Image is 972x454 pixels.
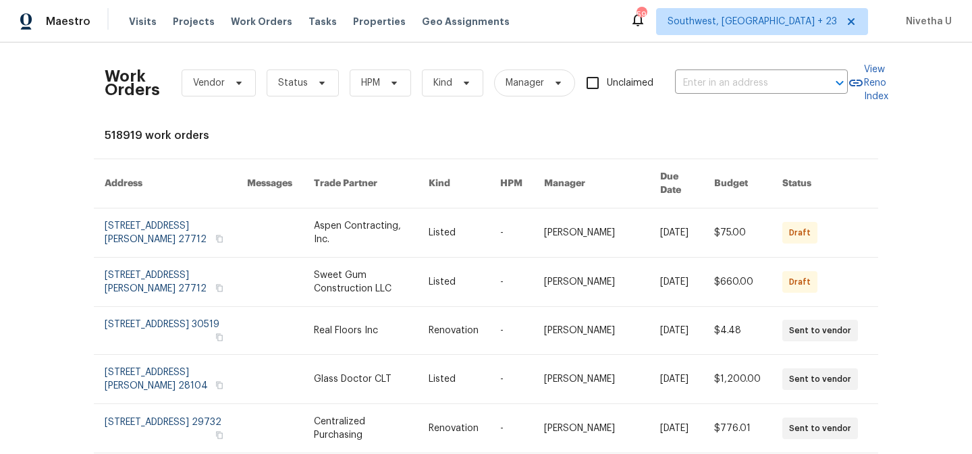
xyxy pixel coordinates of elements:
[668,15,837,28] span: Southwest, [GEOGRAPHIC_DATA] + 23
[193,76,225,90] span: Vendor
[649,159,703,208] th: Due Date
[46,15,90,28] span: Maestro
[489,208,533,258] td: -
[830,74,849,92] button: Open
[173,15,215,28] span: Projects
[637,8,646,22] div: 592
[422,15,510,28] span: Geo Assignments
[303,159,418,208] th: Trade Partner
[848,63,888,103] a: View Reno Index
[533,258,649,307] td: [PERSON_NAME]
[303,208,418,258] td: Aspen Contracting, Inc.
[361,76,380,90] span: HPM
[236,159,303,208] th: Messages
[772,159,878,208] th: Status
[533,208,649,258] td: [PERSON_NAME]
[213,379,225,391] button: Copy Address
[703,159,772,208] th: Budget
[105,129,867,142] div: 518919 work orders
[533,355,649,404] td: [PERSON_NAME]
[213,233,225,245] button: Copy Address
[303,404,418,453] td: Centralized Purchasing
[418,404,489,453] td: Renovation
[607,76,653,90] span: Unclaimed
[489,404,533,453] td: -
[213,429,225,441] button: Copy Address
[278,76,308,90] span: Status
[418,258,489,307] td: Listed
[489,355,533,404] td: -
[303,355,418,404] td: Glass Doctor CLT
[129,15,157,28] span: Visits
[303,258,418,307] td: Sweet Gum Construction LLC
[418,355,489,404] td: Listed
[489,159,533,208] th: HPM
[353,15,406,28] span: Properties
[105,69,160,96] h2: Work Orders
[231,15,292,28] span: Work Orders
[308,17,337,26] span: Tasks
[900,15,952,28] span: Nivetha U
[533,307,649,355] td: [PERSON_NAME]
[433,76,452,90] span: Kind
[533,404,649,453] td: [PERSON_NAME]
[303,307,418,355] td: Real Floors Inc
[418,208,489,258] td: Listed
[533,159,649,208] th: Manager
[213,331,225,343] button: Copy Address
[489,258,533,307] td: -
[489,307,533,355] td: -
[418,159,489,208] th: Kind
[418,307,489,355] td: Renovation
[506,76,544,90] span: Manager
[675,73,810,94] input: Enter in an address
[94,159,236,208] th: Address
[213,282,225,294] button: Copy Address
